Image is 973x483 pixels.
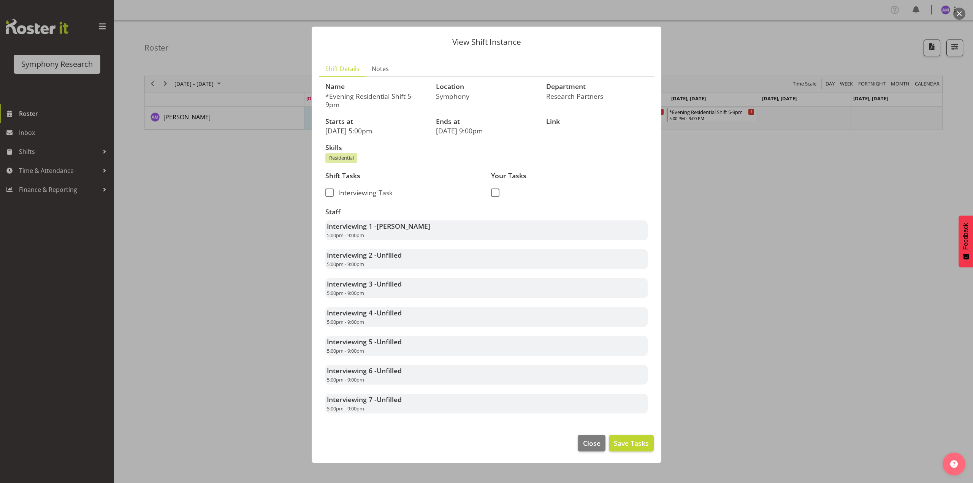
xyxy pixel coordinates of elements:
[491,172,648,180] h3: Your Tasks
[327,250,402,260] strong: Interviewing 2 -
[329,154,354,162] span: Residential
[327,290,364,296] span: 5:00pm - 9:00pm
[325,127,427,135] p: [DATE] 5:00pm
[327,308,402,317] strong: Interviewing 4 -
[436,127,537,135] p: [DATE] 9:00pm
[377,308,402,317] span: Unfilled
[327,366,402,375] strong: Interviewing 6 -
[377,279,402,288] span: Unfilled
[962,223,969,250] span: Feedback
[546,83,648,90] h3: Department
[325,92,427,109] p: *Evening Residential Shift 5-9pm
[372,64,389,73] span: Notes
[377,222,430,231] span: [PERSON_NAME]
[325,64,360,73] span: Shift Details
[327,347,364,354] span: 5:00pm - 9:00pm
[436,92,537,100] p: Symphony
[327,261,364,268] span: 5:00pm - 9:00pm
[327,222,430,231] strong: Interviewing 1 -
[327,405,364,412] span: 5:00pm - 9:00pm
[327,395,402,404] strong: Interviewing 7 -
[950,460,958,468] img: help-xxl-2.png
[325,83,427,90] h3: Name
[614,438,649,448] span: Save Tasks
[325,118,427,125] h3: Starts at
[325,208,648,216] h3: Staff
[436,83,537,90] h3: Location
[609,435,654,451] button: Save Tasks
[327,318,364,325] span: 5:00pm - 9:00pm
[334,188,393,197] span: Interviewing Task
[325,172,482,180] h3: Shift Tasks
[327,337,402,346] strong: Interviewing 5 -
[327,376,364,383] span: 5:00pm - 9:00pm
[583,438,601,448] span: Close
[325,144,648,152] h3: Skills
[546,92,648,100] p: Research Partners
[377,366,402,375] span: Unfilled
[578,435,605,451] button: Close
[319,38,654,46] p: View Shift Instance
[377,337,402,346] span: Unfilled
[327,232,364,239] span: 5:00pm - 9:00pm
[327,279,402,288] strong: Interviewing 3 -
[959,215,973,267] button: Feedback - Show survey
[377,395,402,404] span: Unfilled
[377,250,402,260] span: Unfilled
[436,118,537,125] h3: Ends at
[546,118,648,125] h3: Link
